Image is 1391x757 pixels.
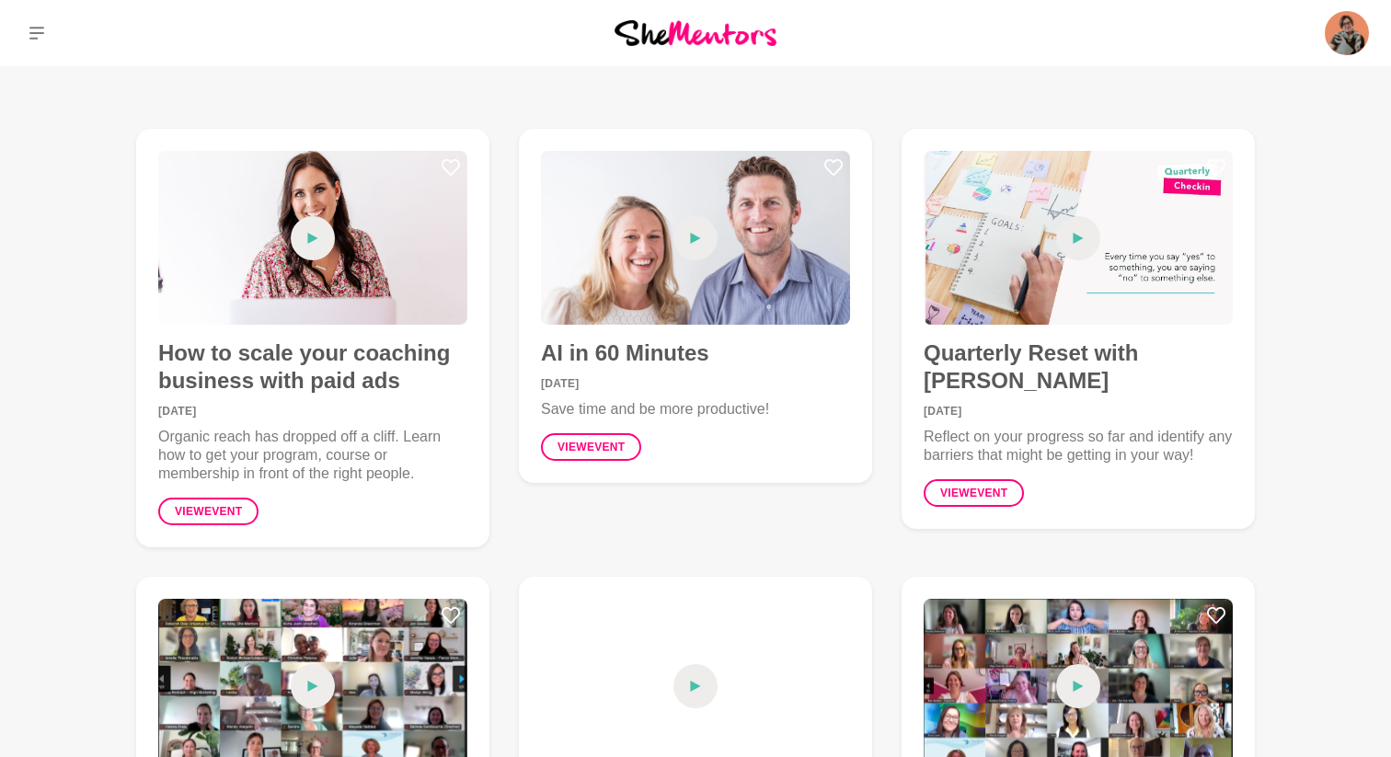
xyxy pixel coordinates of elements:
img: She Mentors Logo [615,20,776,45]
a: Viewevent [541,433,641,461]
h4: Quarterly Reset with [PERSON_NAME] [924,339,1233,395]
time: [DATE] [541,378,850,389]
a: Viewevent [924,479,1024,507]
time: [DATE] [158,406,467,417]
img: Yulia [1325,11,1369,55]
h4: How to scale your coaching business with paid ads [158,339,467,395]
h4: AI in 60 Minutes [541,339,850,367]
p: Save time and be more productive! [541,400,850,419]
a: Viewevent [158,498,259,525]
p: Reflect on your progress so far and identify any barriers that might be getting in your way! [924,428,1233,465]
p: Organic reach has dropped off a cliff. Learn how to get your program, course or membership in fro... [158,428,467,483]
time: [DATE] [924,406,1233,417]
